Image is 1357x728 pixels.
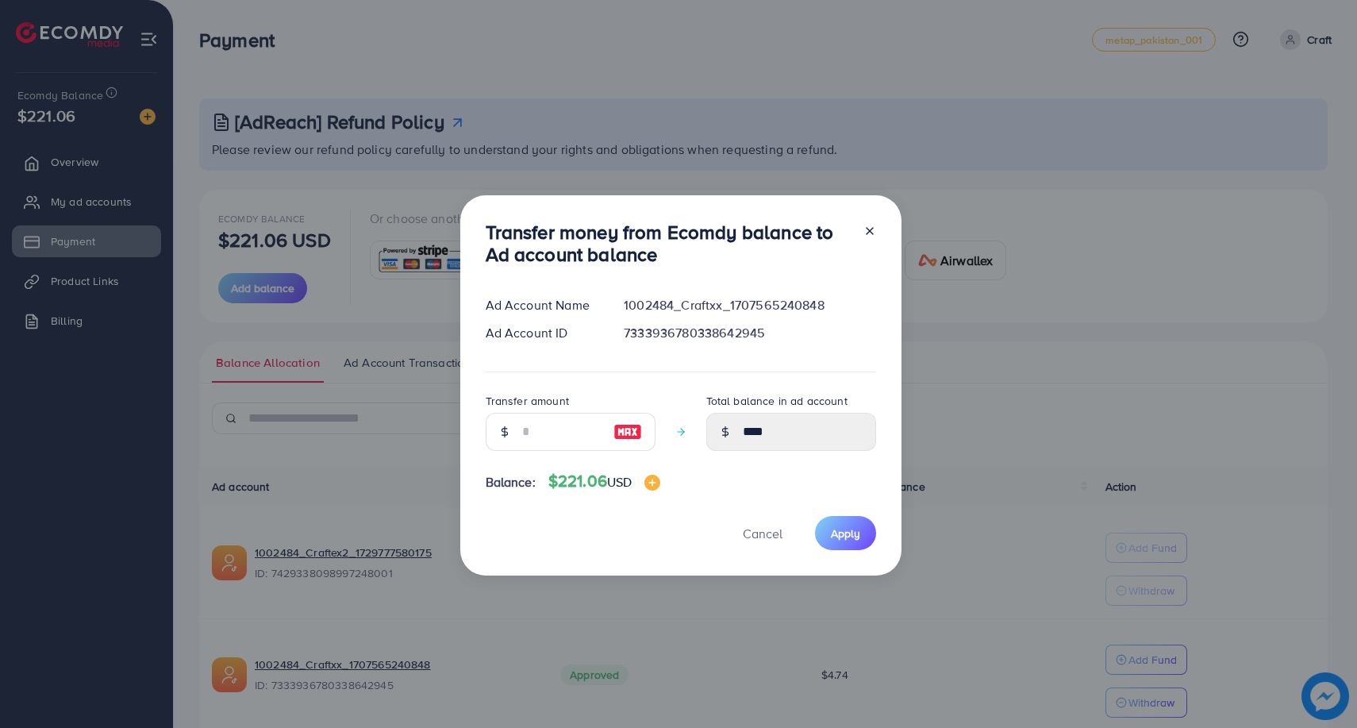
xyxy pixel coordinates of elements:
div: 7333936780338642945 [611,324,888,342]
button: Cancel [723,516,802,550]
label: Total balance in ad account [706,393,848,409]
img: image [644,475,660,491]
label: Transfer amount [486,393,569,409]
h3: Transfer money from Ecomdy balance to Ad account balance [486,221,851,267]
button: Apply [815,516,876,550]
div: Ad Account Name [473,296,612,314]
div: 1002484_Craftxx_1707565240848 [611,296,888,314]
span: Apply [831,526,860,541]
span: Balance: [486,473,536,491]
img: image [613,422,642,441]
span: Cancel [743,525,782,542]
h4: $221.06 [548,472,661,491]
span: USD [607,473,632,491]
div: Ad Account ID [473,324,612,342]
